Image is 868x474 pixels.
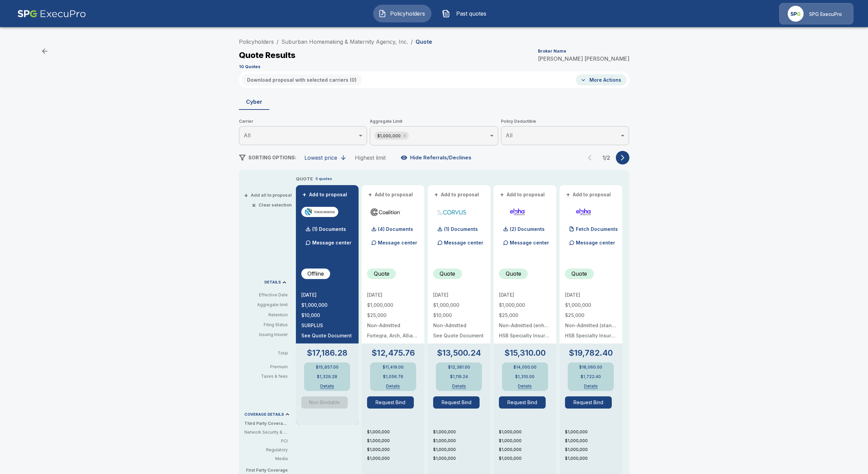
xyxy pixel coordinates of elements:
[367,438,424,444] p: $1,000,000
[568,207,599,217] img: elphacyberstandard
[565,191,612,198] button: +Add to proposal
[506,132,512,139] span: All
[565,447,622,453] p: $1,000,000
[301,323,353,328] p: SURPLUS
[600,155,613,160] p: 1 / 2
[576,239,615,246] p: Message center
[367,455,424,461] p: $1,000,000
[304,154,337,161] div: Lowest price
[378,239,417,246] p: Message center
[566,192,570,197] span: +
[242,74,362,85] button: Download proposal with selected carriers (0)
[434,192,438,197] span: +
[367,323,419,328] p: Non-Admitted
[244,438,288,444] p: PCI
[502,207,533,217] img: elphacyberenhanced
[239,118,367,125] span: Carrier
[17,3,86,24] img: AA Logo
[370,207,401,217] img: coalitioncyber
[304,207,336,217] img: tmhcccyber
[569,349,613,357] p: $19,782.40
[581,375,601,379] p: $1,722.40
[277,38,279,46] li: /
[433,396,480,409] button: Request Bind
[433,438,490,444] p: $1,000,000
[433,293,485,297] p: [DATE]
[375,132,409,140] div: $1,000,000
[380,384,407,388] button: Details
[301,303,353,308] p: $1,000,000
[244,193,248,197] span: +
[565,303,617,308] p: $1,000,000
[244,351,293,355] p: Total
[499,429,556,435] p: $1,000,000
[374,270,389,278] p: Quote
[433,191,481,198] button: +Add to proposal
[301,293,353,297] p: [DATE]
[565,333,617,338] p: HSB Specialty Insurance Company: rated "A++" by A.M. Best (20%), AXIS Surplus Insurance Company: ...
[437,5,495,22] button: Past quotes IconPast quotes
[433,455,490,461] p: $1,000,000
[511,384,539,388] button: Details
[244,365,293,369] p: Premium
[244,456,288,462] p: Media
[367,313,419,318] p: $25,000
[538,56,629,61] p: [PERSON_NAME] [PERSON_NAME]
[437,349,481,357] p: $13,500.24
[565,396,612,409] button: Request Bind
[316,176,332,182] p: 5 quotes
[433,323,485,328] p: Non-Admitted
[499,293,551,297] p: [DATE]
[576,74,627,85] button: More Actions
[367,429,424,435] p: $1,000,000
[370,118,498,125] span: Aggregate Limit
[504,349,546,357] p: $15,310.00
[244,429,288,435] p: Network Security & Privacy Liability
[244,132,250,139] span: All
[565,455,622,461] p: $1,000,000
[244,332,288,338] p: Issuing Insurer
[368,192,372,197] span: +
[317,375,337,379] p: $1,329.28
[444,239,483,246] p: Message center
[433,447,490,453] p: $1,000,000
[239,38,432,46] nav: breadcrumb
[367,396,419,409] span: Request Bind
[253,203,292,207] button: ×Clear selection
[500,192,504,197] span: +
[445,384,472,388] button: Details
[378,9,386,18] img: Policyholders Icon
[373,5,431,22] button: Policyholders IconPolicyholders
[565,323,617,328] p: Non-Admitted (standard)
[367,447,424,453] p: $1,000,000
[301,191,349,198] button: +Add to proposal
[453,9,490,18] span: Past quotes
[576,227,618,232] p: Fetch Documents
[252,203,256,207] span: ×
[301,396,353,409] span: Quote is a non-bindable indication
[440,270,455,278] p: Quote
[367,303,419,308] p: $1,000,000
[499,396,551,409] span: Request Bind
[565,293,617,297] p: [DATE]
[448,365,470,369] p: $12,381.00
[244,292,288,298] p: Effective Date
[239,94,269,110] button: Cyber
[307,349,347,357] p: $17,186.28
[302,192,306,197] span: +
[416,39,432,44] p: Quote
[499,323,551,328] p: Non-Admitted (enhanced)
[301,333,353,338] p: See Quote Document
[375,132,403,140] span: $1,000,000
[450,375,468,379] p: $1,119.24
[565,313,617,318] p: $25,000
[788,6,804,22] img: Agency Icon
[433,303,485,308] p: $1,000,000
[499,438,556,444] p: $1,000,000
[355,154,386,161] div: Highest limit
[499,333,551,338] p: HSB Specialty Insurance Company: rated "A++" by A.M. Best (20%), AXIS Surplus Insurance Company: ...
[244,374,293,378] p: Taxes & fees
[244,413,284,416] p: COVERAGE DETAILS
